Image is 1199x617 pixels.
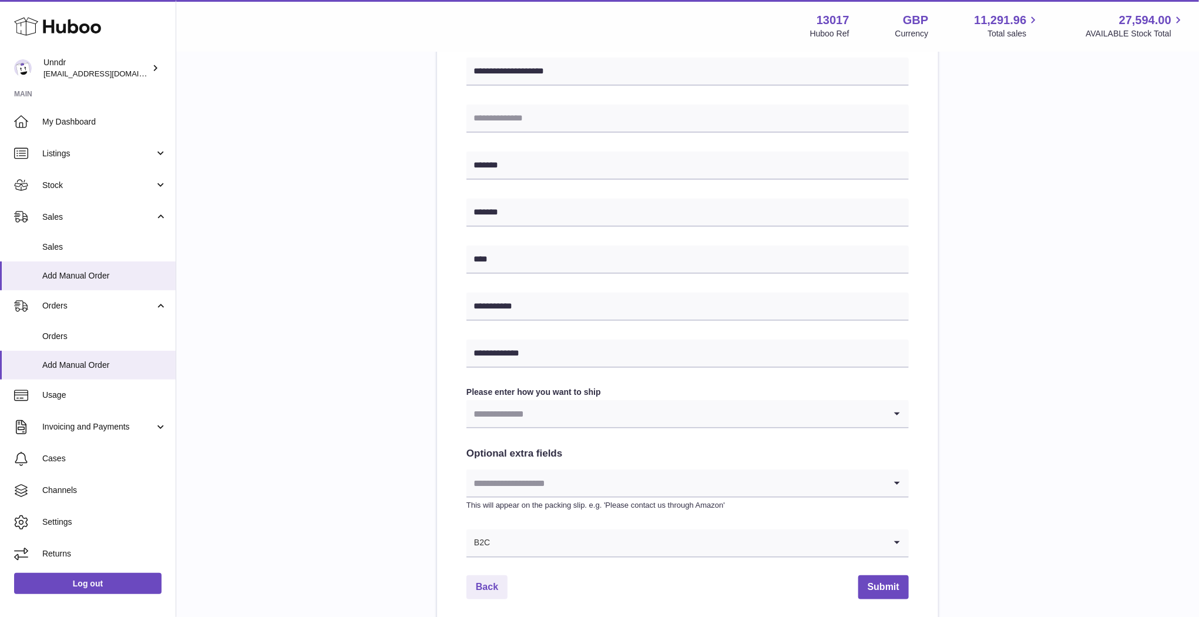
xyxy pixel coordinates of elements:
span: Listings [42,148,155,159]
span: Invoicing and Payments [42,421,155,432]
span: Sales [42,212,155,223]
a: 27,594.00 AVAILABLE Stock Total [1086,12,1185,39]
div: Huboo Ref [810,28,849,39]
span: Add Manual Order [42,270,167,281]
p: This will appear on the packing slip. e.g. 'Please contact us through Amazon' [466,500,909,511]
div: Currency [895,28,929,39]
input: Search for option [466,400,885,427]
a: 11,291.96 Total sales [974,12,1040,39]
span: [EMAIL_ADDRESS][DOMAIN_NAME] [43,69,173,78]
div: Search for option [466,529,909,558]
a: Log out [14,573,162,594]
img: sofiapanwar@gmail.com [14,59,32,77]
span: Cases [42,453,167,464]
strong: GBP [903,12,928,28]
input: Search for option [491,529,885,556]
span: Channels [42,485,167,496]
span: Add Manual Order [42,360,167,371]
input: Search for option [466,470,885,497]
span: Stock [42,180,155,191]
span: My Dashboard [42,116,167,128]
span: Settings [42,517,167,528]
span: 27,594.00 [1119,12,1171,28]
span: Usage [42,390,167,401]
button: Submit [858,575,909,599]
h2: Optional extra fields [466,447,909,461]
strong: 13017 [817,12,849,28]
div: Search for option [466,470,909,498]
span: Returns [42,548,167,559]
span: Orders [42,331,167,342]
div: Search for option [466,400,909,428]
span: Orders [42,300,155,311]
div: Unndr [43,57,149,79]
a: Back [466,575,508,599]
span: 11,291.96 [974,12,1026,28]
span: Sales [42,242,167,253]
span: Total sales [988,28,1040,39]
label: Please enter how you want to ship [466,387,909,398]
span: B2C [466,529,491,556]
span: AVAILABLE Stock Total [1086,28,1185,39]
